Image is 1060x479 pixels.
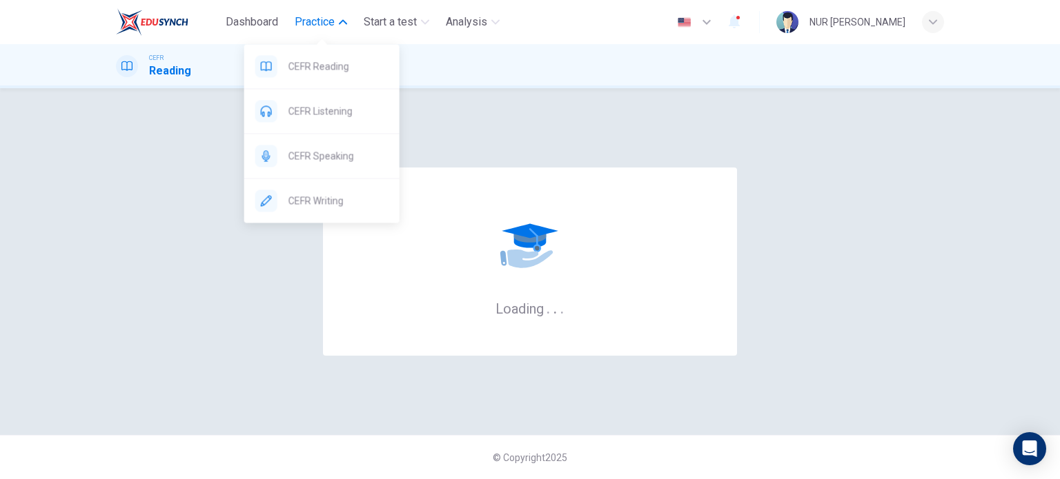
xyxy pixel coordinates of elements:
img: EduSynch logo [116,8,188,36]
h6: . [553,296,558,318]
button: Start a test [358,10,435,34]
div: CEFR Writing [244,179,400,223]
h6: Loading [495,299,565,317]
h6: . [546,296,551,318]
span: © Copyright 2025 [493,452,567,463]
div: CEFR Listening [244,89,400,133]
div: CEFR Reading [244,44,400,88]
span: CEFR Writing [288,192,389,209]
span: Analysis [446,14,487,30]
button: Practice [289,10,353,34]
span: Dashboard [226,14,278,30]
h6: . [560,296,565,318]
img: Profile picture [776,11,798,33]
button: Dashboard [220,10,284,34]
span: CEFR Speaking [288,147,389,164]
button: Analysis [440,10,505,34]
span: Start a test [364,14,417,30]
img: en [676,17,693,28]
span: CEFR Listening [288,103,389,119]
div: NUR [PERSON_NAME] [809,14,905,30]
div: CEFR Speaking [244,134,400,178]
span: CEFR [149,53,164,63]
h1: Reading [149,63,191,79]
div: Open Intercom Messenger [1013,432,1046,465]
span: Practice [295,14,335,30]
a: EduSynch logo [116,8,220,36]
span: CEFR Reading [288,58,389,74]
